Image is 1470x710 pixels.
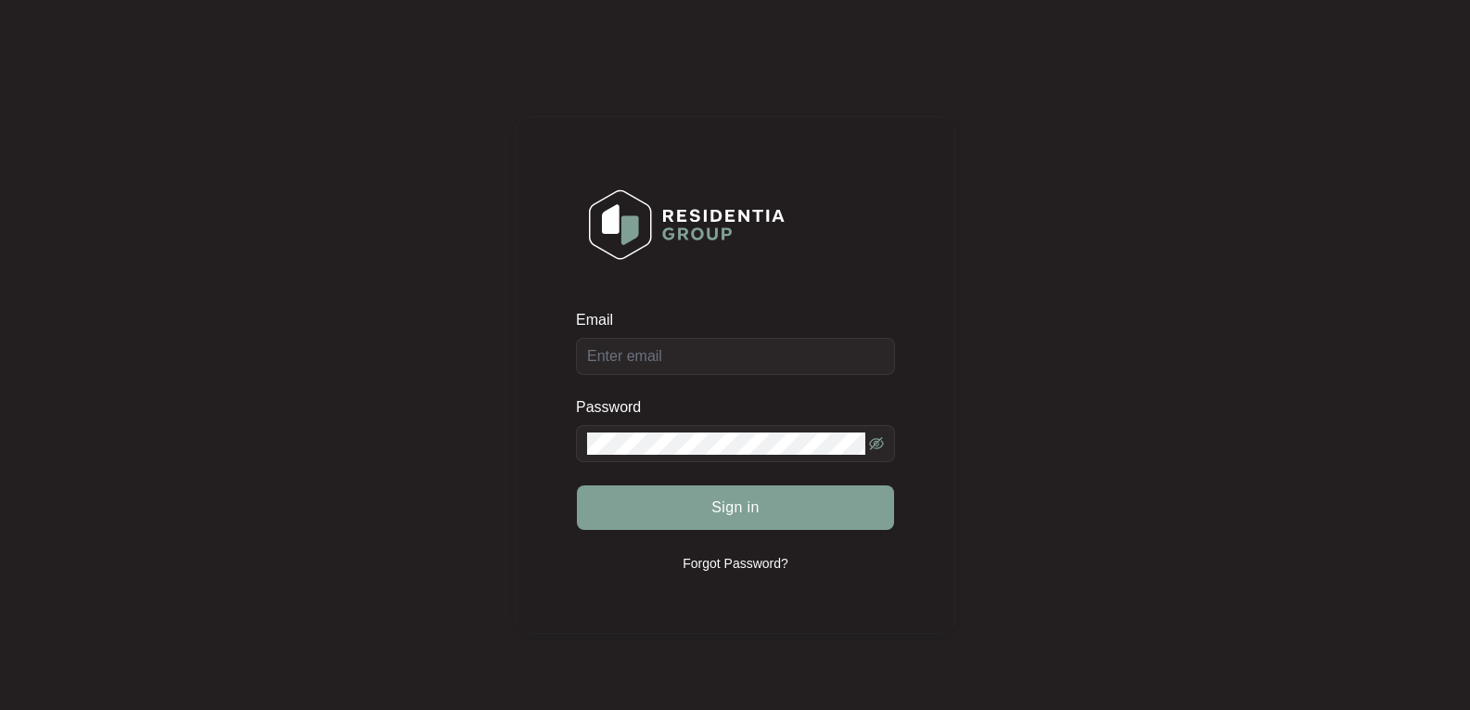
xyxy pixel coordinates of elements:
[576,311,626,329] label: Email
[576,338,895,375] input: Email
[577,177,797,272] img: Login Logo
[576,398,655,417] label: Password
[577,485,894,530] button: Sign in
[587,432,865,455] input: Password
[711,497,760,519] span: Sign in
[869,436,884,451] span: eye-invisible
[683,554,788,573] p: Forgot Password?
